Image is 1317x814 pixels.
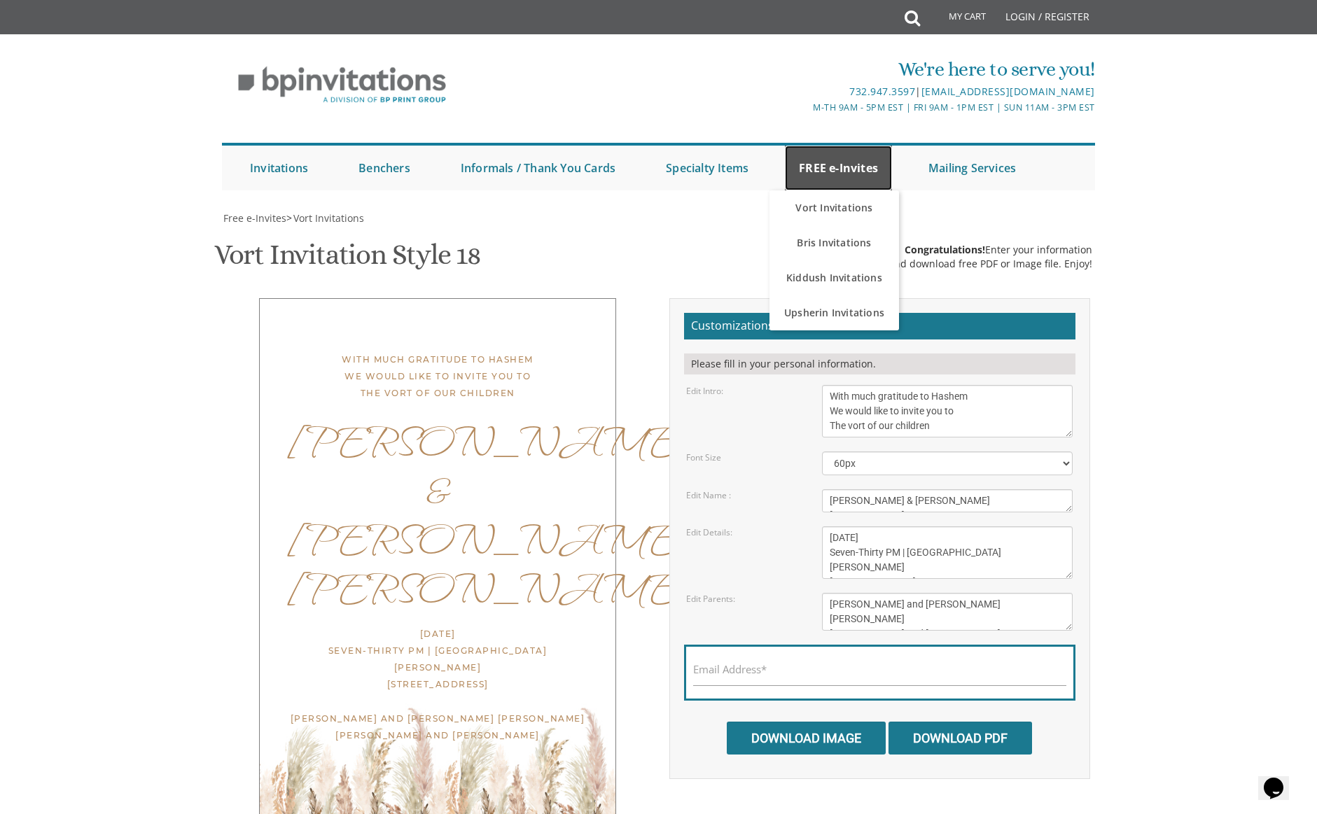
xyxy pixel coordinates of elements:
span: Free e-Invites [223,211,286,225]
a: 732.947.3597 [849,85,915,98]
div: [PERSON_NAME] & [PERSON_NAME] [PERSON_NAME] [288,416,587,612]
div: With much gratitude to Hashem We would like to invite you to The vort of our children [288,351,587,402]
a: Informals / Thank You Cards [447,146,629,190]
h2: Customizations [684,313,1075,339]
div: Enter your information [889,243,1092,257]
span: Congratulations! [905,243,985,256]
textarea: With much gratitude to Hashem We would like to invite you to The vort of our children [822,385,1073,437]
div: M-Th 9am - 5pm EST | Fri 9am - 1pm EST | Sun 11am - 3pm EST [514,100,1095,115]
label: Font Size [686,451,721,463]
div: Please fill in your personal information. [684,353,1075,374]
a: Free e-Invites [222,211,286,225]
div: [PERSON_NAME] and [PERSON_NAME] [PERSON_NAME] [PERSON_NAME] and [PERSON_NAME] [288,710,587,769]
div: [DATE] Seven-Thirty PM | [GEOGRAPHIC_DATA][PERSON_NAME] [STREET_ADDRESS] [288,626,587,693]
textarea: [DATE] Seven-Thirty PM | River [STREET_ADDRESS] [822,526,1073,579]
a: Kiddush Invitations [769,260,899,295]
div: We're here to serve you! [514,55,1095,83]
label: Email Address* [693,662,767,677]
label: Edit Intro: [686,385,723,397]
label: Edit Details: [686,526,732,538]
input: Download Image [727,722,886,755]
label: Edit Parents: [686,593,735,605]
a: Bris Invitations [769,225,899,260]
a: My Cart [919,1,996,36]
a: Mailing Services [914,146,1030,190]
a: Upsherin Invitations [769,295,899,330]
a: Vort Invitations [769,190,899,225]
textarea: [PERSON_NAME] and [PERSON_NAME] [PERSON_NAME] and [PERSON_NAME] [822,593,1073,631]
div: | [514,83,1095,100]
span: > [286,211,364,225]
a: Specialty Items [652,146,762,190]
a: Vort Invitations [292,211,364,225]
input: Download PDF [889,722,1032,755]
a: Benchers [344,146,424,190]
a: Invitations [236,146,322,190]
a: [EMAIL_ADDRESS][DOMAIN_NAME] [921,85,1095,98]
div: and download free PDF or Image file. Enjoy! [889,257,1092,271]
h1: Vort Invitation Style 18 [214,239,481,281]
iframe: chat widget [1258,758,1303,800]
span: Vort Invitations [293,211,364,225]
img: BP Invitation Loft [222,56,462,114]
textarea: [PERSON_NAME] & [PERSON_NAME] [822,489,1073,512]
a: FREE e-Invites [785,146,892,190]
label: Edit Name : [686,489,731,501]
